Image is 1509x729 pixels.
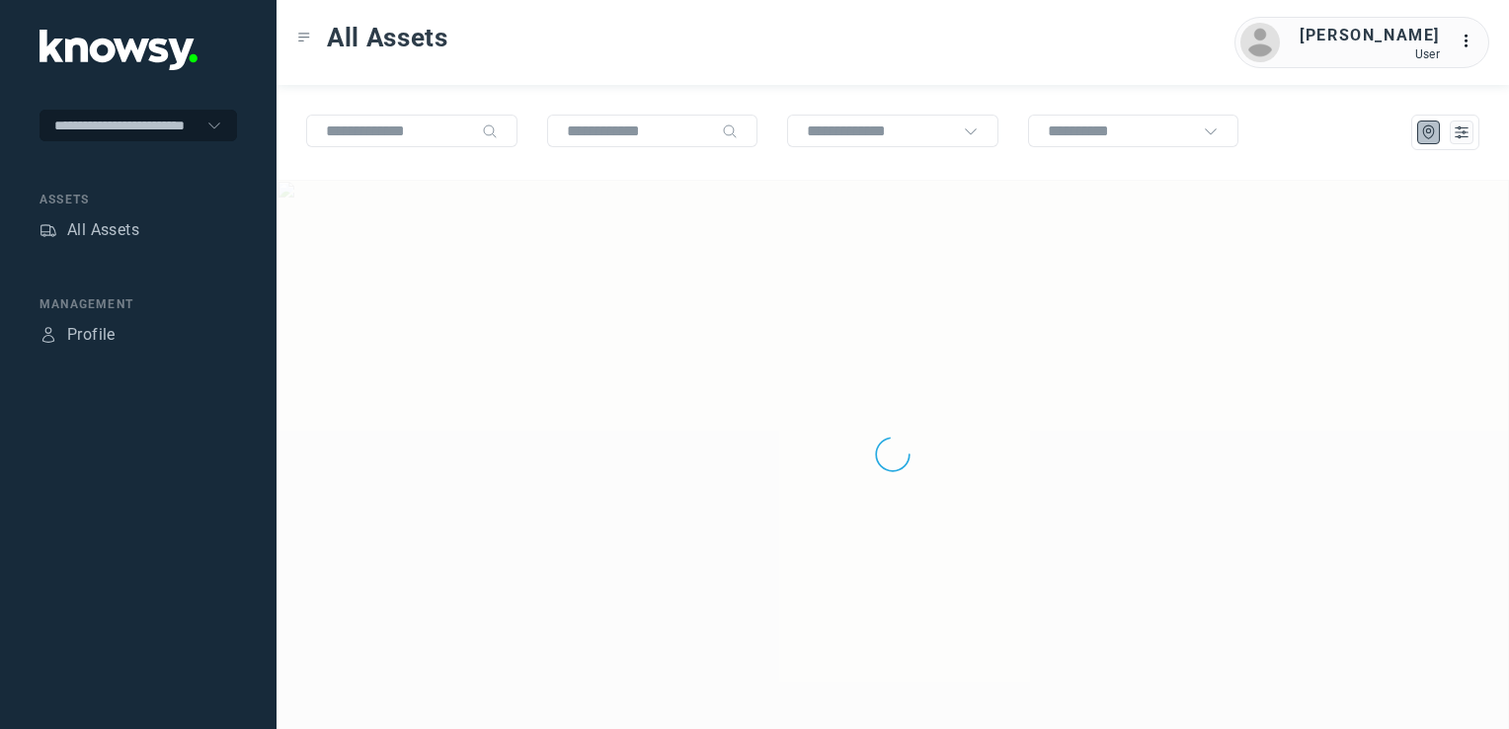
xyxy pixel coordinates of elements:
[297,31,311,44] div: Toggle Menu
[40,326,57,344] div: Profile
[722,123,738,139] div: Search
[1240,23,1280,62] img: avatar.png
[67,218,139,242] div: All Assets
[1460,30,1483,53] div: :
[327,20,448,55] span: All Assets
[1460,30,1483,56] div: :
[482,123,498,139] div: Search
[40,218,139,242] a: AssetsAll Assets
[40,323,116,347] a: ProfileProfile
[40,191,237,208] div: Assets
[1461,34,1480,48] tspan: ...
[1300,24,1440,47] div: [PERSON_NAME]
[1453,123,1470,141] div: List
[40,221,57,239] div: Assets
[67,323,116,347] div: Profile
[1420,123,1438,141] div: Map
[40,30,198,70] img: Application Logo
[1300,47,1440,61] div: User
[40,295,237,313] div: Management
